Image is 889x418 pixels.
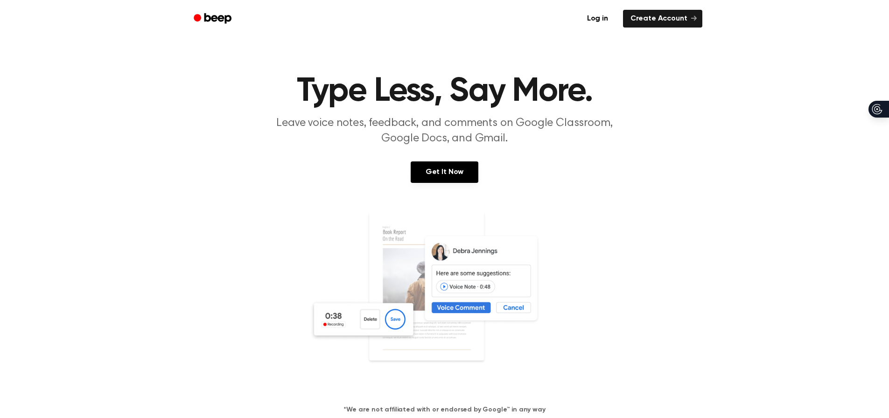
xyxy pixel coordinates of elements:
img: Voice Comments on Docs and Recording Widget [309,211,580,390]
h4: *We are not affiliated with or endorsed by Google™ in any way [11,405,878,415]
h1: Type Less, Say More. [206,75,684,108]
a: Get It Now [411,161,478,183]
a: Beep [187,10,240,28]
p: Leave voice notes, feedback, and comments on Google Classroom, Google Docs, and Gmail. [266,116,624,146]
a: Log in [578,8,617,29]
a: Create Account [623,10,702,28]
